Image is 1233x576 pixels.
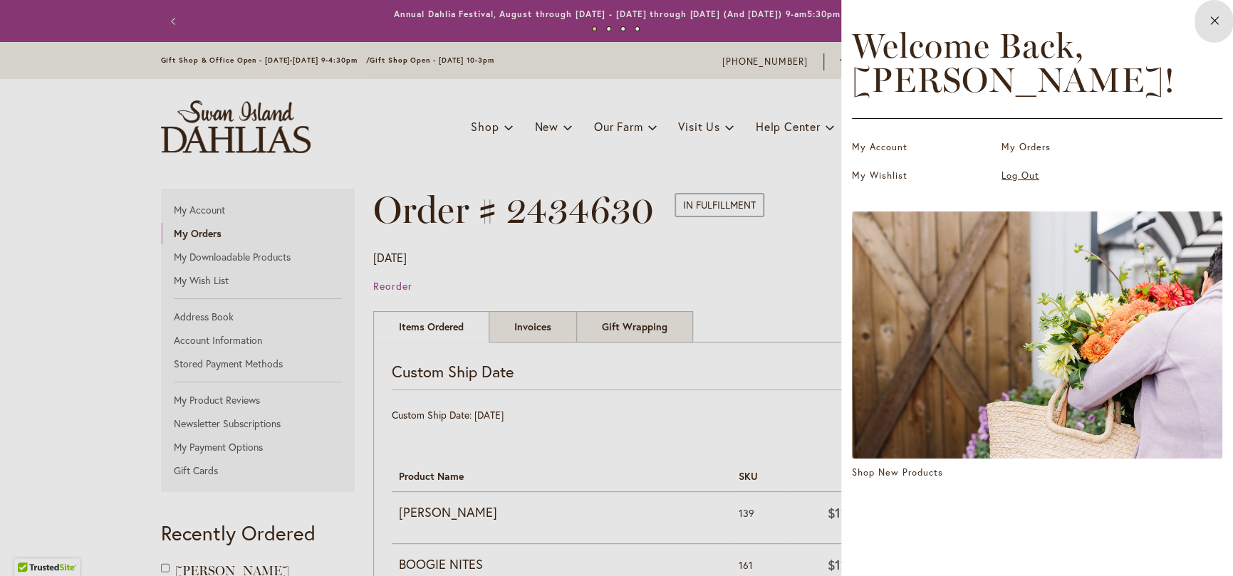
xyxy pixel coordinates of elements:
[852,466,943,480] span: Shop New Products
[852,140,994,155] a: My Account
[852,28,1222,97] h2: Welcome Back, !
[1002,140,1144,155] a: My Orders
[852,211,1222,480] a: Shop New Products
[852,169,994,183] a: My Wishlist
[852,59,1164,100] span: [PERSON_NAME]
[1002,169,1144,183] a: Log Out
